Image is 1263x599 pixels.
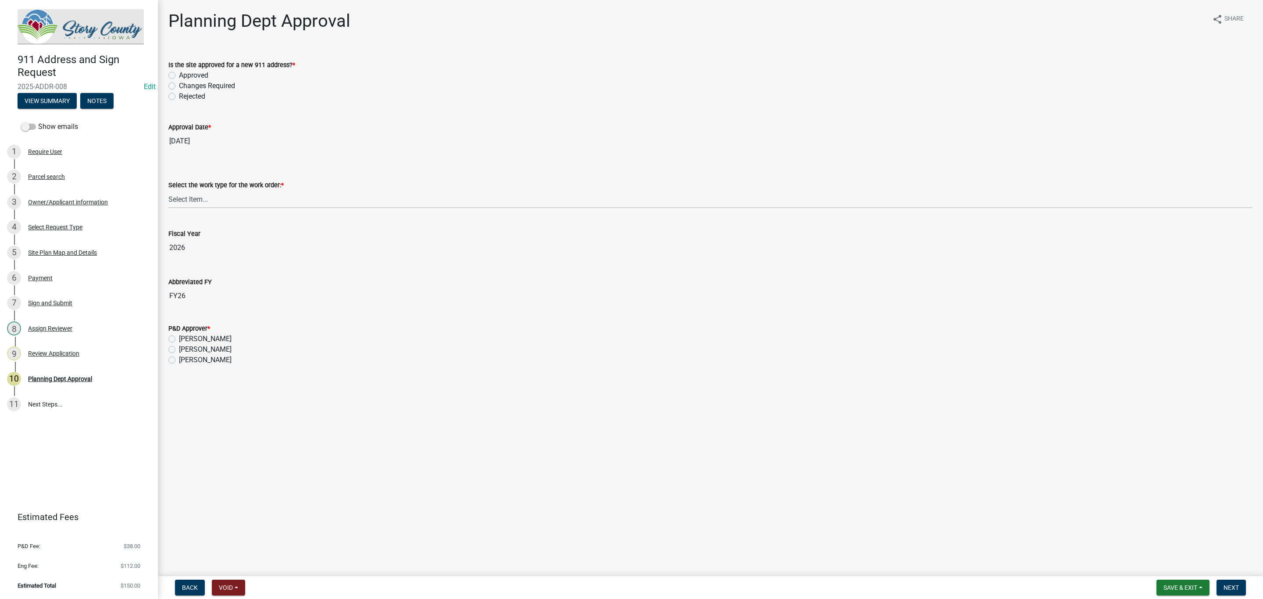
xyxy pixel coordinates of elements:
[7,321,21,335] div: 8
[1156,580,1209,595] button: Save & Exit
[18,82,140,91] span: 2025-ADDR-008
[168,62,295,68] label: Is the site approved for a new 911 address?
[7,195,21,209] div: 3
[28,224,82,230] div: Select Request Type
[121,583,140,588] span: $150.00
[18,93,77,109] button: View Summary
[179,91,205,102] label: Rejected
[28,300,72,306] div: Sign and Submit
[175,580,205,595] button: Back
[7,170,21,184] div: 2
[7,397,21,411] div: 11
[18,543,40,549] span: P&D Fee:
[18,563,39,569] span: Eng Fee:
[124,543,140,549] span: $38.00
[7,508,144,526] a: Estimated Fees
[7,372,21,386] div: 10
[168,279,212,285] label: Abbreviated FY
[80,98,114,105] wm-modal-confirm: Notes
[1212,14,1223,25] i: share
[7,220,21,234] div: 4
[28,275,53,281] div: Payment
[7,271,21,285] div: 6
[1224,584,1239,591] span: Next
[212,580,245,595] button: Void
[28,250,97,256] div: Site Plan Map and Details
[144,82,156,91] a: Edit
[28,174,65,180] div: Parcel search
[18,583,56,588] span: Estimated Total
[7,246,21,260] div: 5
[28,149,62,155] div: Require User
[80,93,114,109] button: Notes
[219,584,233,591] span: Void
[168,231,200,237] label: Fiscal Year
[179,81,235,91] label: Changes Required
[1163,584,1197,591] span: Save & Exit
[7,145,21,159] div: 1
[1217,580,1246,595] button: Next
[1224,14,1244,25] span: Share
[168,326,210,332] label: P&D Approver
[1205,11,1251,28] button: shareShare
[18,9,144,44] img: Story County, Iowa
[18,53,151,79] h4: 911 Address and Sign Request
[144,82,156,91] wm-modal-confirm: Edit Application Number
[28,325,72,332] div: Assign Reviewer
[28,199,108,205] div: Owner/Applicant information
[28,350,79,357] div: Review Application
[179,355,232,365] label: [PERSON_NAME]
[168,125,211,131] label: Approval Date
[121,563,140,569] span: $112.00
[179,70,208,81] label: Approved
[168,182,284,189] label: Select the work type for the work order:
[179,344,232,355] label: [PERSON_NAME]
[7,296,21,310] div: 7
[179,334,232,344] label: [PERSON_NAME]
[21,121,78,132] label: Show emails
[28,376,92,382] div: Planning Dept Approval
[168,11,350,32] h1: Planning Dept Approval
[18,98,77,105] wm-modal-confirm: Summary
[7,346,21,360] div: 9
[182,584,198,591] span: Back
